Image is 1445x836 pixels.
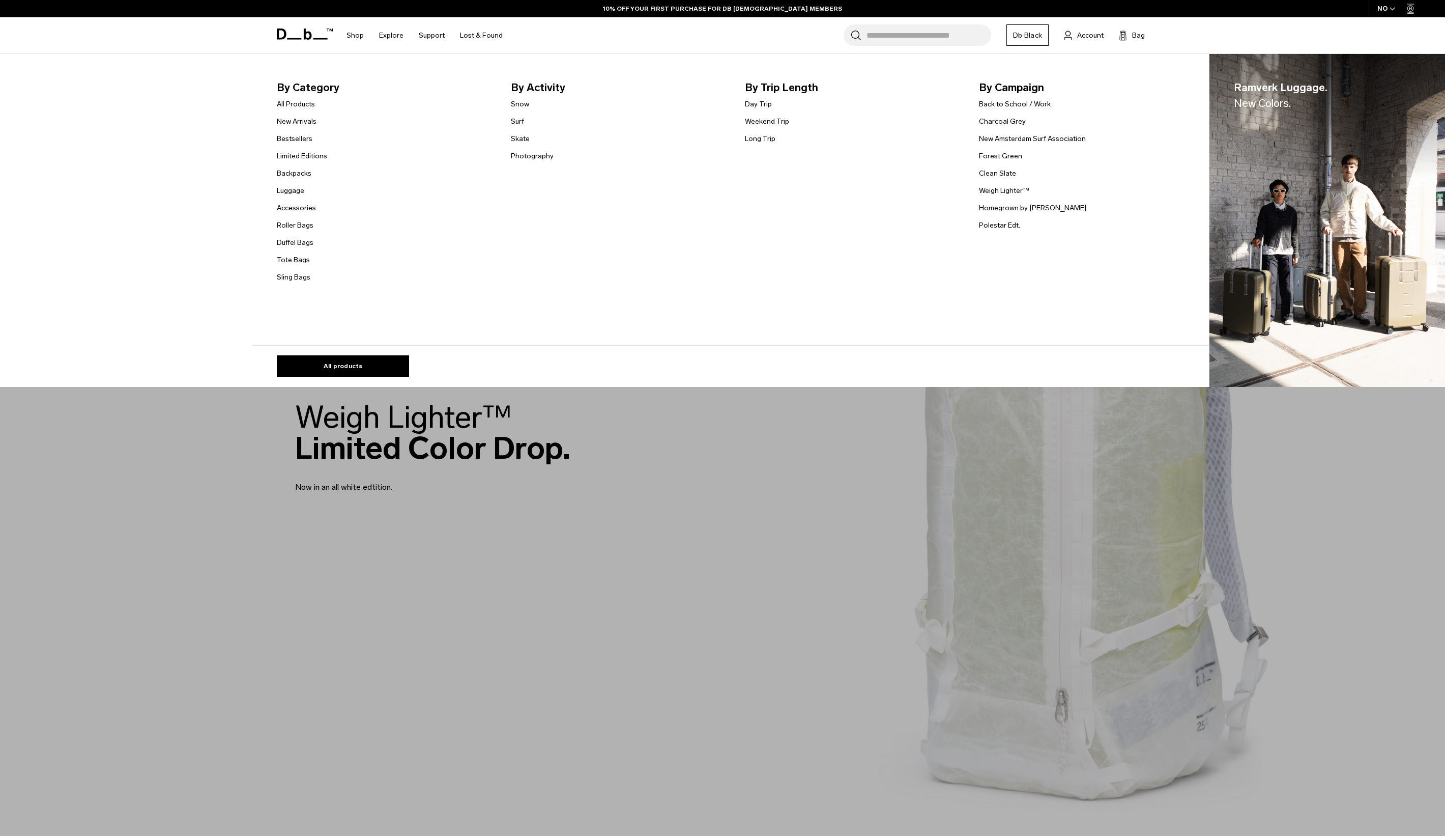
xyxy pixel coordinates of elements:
a: Bestsellers [277,133,312,144]
a: Back to School / Work [979,99,1051,109]
a: Homegrown by [PERSON_NAME] [979,203,1086,213]
img: Db [1209,54,1445,387]
a: Forest Green [979,151,1022,161]
a: Polestar Edt. [979,220,1020,231]
a: Skate [511,133,530,144]
a: All products [277,355,409,377]
span: Bag [1132,30,1145,41]
a: Snow [511,99,529,109]
a: New Arrivals [277,116,316,127]
a: Roller Bags [277,220,313,231]
a: All Products [277,99,315,109]
span: Ramverk Luggage. [1234,79,1327,112]
a: Luggage [277,185,304,196]
a: Db Black [1006,24,1049,46]
a: Accessories [277,203,316,213]
span: By Activity [511,79,729,96]
a: New Amsterdam Surf Association [979,133,1086,144]
a: Weigh Lighter™ [979,185,1029,196]
span: Account [1077,30,1104,41]
a: Clean Slate [979,168,1016,179]
span: By Category [277,79,495,96]
a: Support [419,17,445,53]
span: New Colors. [1234,97,1291,109]
a: Tote Bags [277,255,310,265]
a: Limited Editions [277,151,327,161]
a: Duffel Bags [277,237,313,248]
a: Photography [511,151,554,161]
a: Long Trip [745,133,775,144]
a: Surf [511,116,524,127]
nav: Main Navigation [339,17,510,53]
a: Lost & Found [460,17,503,53]
a: Shop [346,17,364,53]
a: 10% OFF YOUR FIRST PURCHASE FOR DB [DEMOGRAPHIC_DATA] MEMBERS [603,4,842,13]
a: Day Trip [745,99,772,109]
a: Charcoal Grey [979,116,1026,127]
a: Sling Bags [277,272,310,283]
a: Account [1064,29,1104,41]
a: Backpacks [277,168,311,179]
button: Bag [1119,29,1145,41]
span: By Campaign [979,79,1197,96]
a: Ramverk Luggage.New Colors. Db [1209,54,1445,387]
a: Weekend Trip [745,116,789,127]
a: Explore [379,17,403,53]
span: By Trip Length [745,79,963,96]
